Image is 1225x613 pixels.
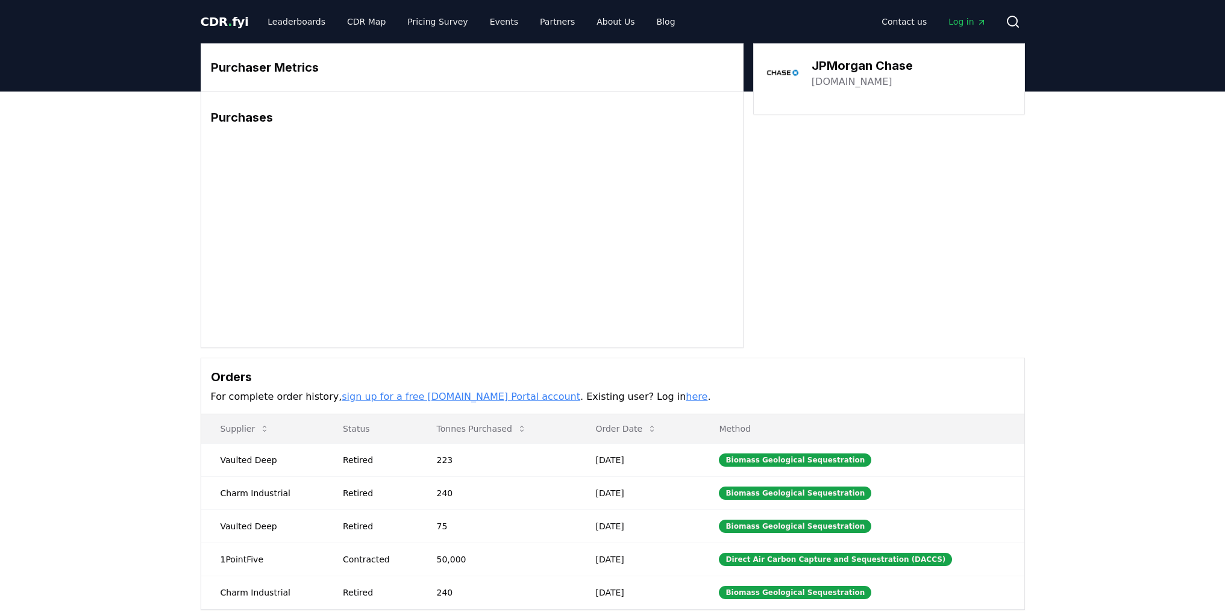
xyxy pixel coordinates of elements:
td: 240 [418,576,577,609]
a: CDR.fyi [201,13,249,30]
td: Vaulted Deep [201,509,324,543]
a: Events [480,11,528,33]
nav: Main [872,11,995,33]
div: Biomass Geological Sequestration [719,520,871,533]
td: 1PointFive [201,543,324,576]
p: Status [333,423,408,435]
p: For complete order history, . Existing user? Log in . [211,390,1015,404]
div: Biomass Geological Sequestration [719,487,871,500]
td: [DATE] [576,476,700,509]
td: 240 [418,476,577,509]
td: 223 [418,443,577,476]
h3: Purchaser Metrics [211,58,733,76]
td: [DATE] [576,576,700,609]
div: Retired [343,454,408,466]
span: . [228,14,232,29]
a: sign up for a free [DOMAIN_NAME] Portal account [342,391,580,402]
td: [DATE] [576,509,700,543]
img: JPMorgan Chase-logo [766,56,800,90]
a: CDR Map [337,11,395,33]
a: About Us [587,11,644,33]
p: Method [709,423,1014,435]
div: Direct Air Carbon Capture and Sequestration (DACCS) [719,553,952,566]
td: Charm Industrial [201,576,324,609]
a: Leaderboards [258,11,335,33]
td: 75 [418,509,577,543]
nav: Main [258,11,685,33]
div: Biomass Geological Sequestration [719,453,871,467]
td: Vaulted Deep [201,443,324,476]
td: 50,000 [418,543,577,576]
a: Contact us [872,11,936,33]
a: Log in [939,11,995,33]
h3: Orders [211,368,1015,386]
a: Blog [647,11,685,33]
a: Pricing Survey [398,11,477,33]
div: Retired [343,487,408,499]
td: [DATE] [576,543,700,576]
td: [DATE] [576,443,700,476]
div: Retired [343,587,408,599]
span: CDR fyi [201,14,249,29]
a: Partners [530,11,584,33]
button: Supplier [211,417,280,441]
a: [DOMAIN_NAME] [812,75,892,89]
button: Order Date [586,417,666,441]
button: Tonnes Purchased [427,417,536,441]
span: Log in [948,16,986,28]
a: here [686,391,707,402]
h3: Purchases [211,108,733,126]
div: Contracted [343,553,408,565]
h3: JPMorgan Chase [812,57,913,75]
div: Retired [343,520,408,532]
td: Charm Industrial [201,476,324,509]
div: Biomass Geological Sequestration [719,586,871,599]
